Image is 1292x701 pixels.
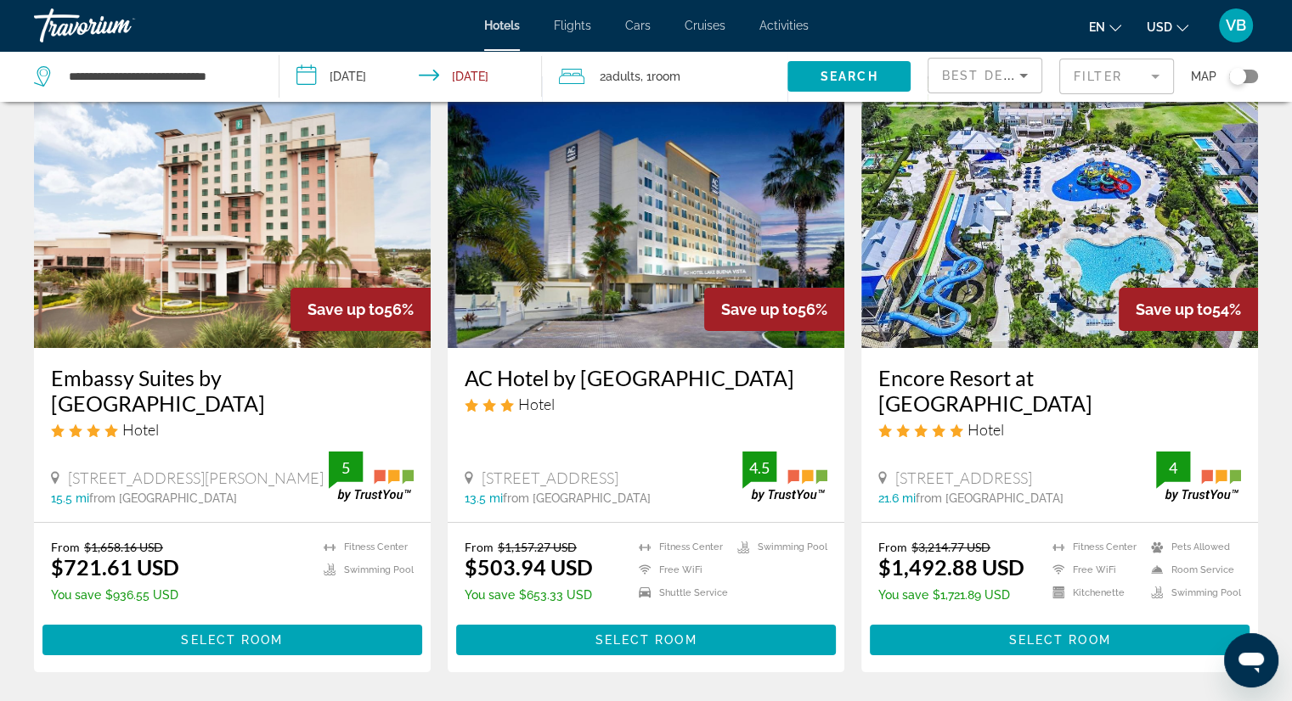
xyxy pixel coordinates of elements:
li: Fitness Center [630,540,729,554]
span: 13.5 mi [465,491,503,505]
a: AC Hotel by [GEOGRAPHIC_DATA] [465,365,827,390]
button: Change currency [1147,14,1188,39]
button: Travelers: 2 adults, 0 children [542,51,787,102]
span: From [465,540,494,554]
span: , 1 [640,64,680,88]
span: [STREET_ADDRESS] [895,468,1032,487]
div: 3 star Hotel [465,395,827,413]
span: Hotel [968,420,1004,439]
button: Change language [1089,14,1121,39]
iframe: Button to launch messaging window [1224,633,1278,687]
li: Swimming Pool [1142,586,1241,600]
li: Swimming Pool [315,563,414,577]
a: Encore Resort at [GEOGRAPHIC_DATA] [878,365,1241,416]
span: [STREET_ADDRESS] [482,468,618,487]
li: Free WiFi [630,563,729,577]
a: Select Room [870,629,1250,648]
ins: $1,492.88 USD [878,554,1024,580]
span: Room [652,70,680,83]
div: 5 [329,457,363,478]
img: Hotel image [34,76,431,348]
a: Embassy Suites by [GEOGRAPHIC_DATA] [51,365,414,416]
del: $1,157.27 USD [498,540,577,554]
ins: $503.94 USD [465,554,593,580]
li: Room Service [1142,563,1241,577]
span: USD [1147,20,1172,34]
div: 4 [1156,457,1190,478]
span: Hotels [484,19,520,32]
img: trustyou-badge.svg [1156,451,1241,502]
button: User Menu [1214,8,1258,43]
div: 56% [704,288,844,331]
span: Cars [625,19,651,32]
img: Hotel image [861,76,1258,348]
li: Fitness Center [1044,540,1142,554]
span: Hotel [122,420,159,439]
span: from [GEOGRAPHIC_DATA] [89,491,237,505]
button: Select Room [456,625,836,655]
mat-select: Sort by [942,65,1028,86]
span: Save up to [1136,300,1212,318]
a: Cruises [685,19,725,32]
span: Hotel [518,395,555,413]
span: Save up to [307,300,384,318]
a: Select Room [42,629,422,648]
del: $3,214.77 USD [911,540,990,554]
span: You save [51,588,101,602]
span: Select Room [181,633,283,647]
span: You save [465,588,515,602]
button: Check-in date: Nov 1, 2025 Check-out date: Nov 8, 2025 [279,51,542,102]
button: Select Room [870,625,1250,655]
span: Adults [606,70,640,83]
span: You save [878,588,928,602]
p: $1,721.89 USD [878,588,1024,602]
a: Flights [554,19,591,32]
span: Select Room [595,633,697,647]
img: trustyou-badge.svg [329,451,414,502]
div: 5 star Hotel [878,420,1241,439]
button: Filter [1059,58,1174,95]
li: Swimming Pool [729,540,827,554]
a: Activities [759,19,809,32]
span: Map [1191,64,1216,88]
li: Fitness Center [315,540,414,554]
li: Pets Allowed [1142,540,1241,554]
span: From [878,540,907,554]
span: Save up to [721,300,798,318]
div: 4 star Hotel [51,420,414,439]
span: Select Room [1008,633,1110,647]
span: From [51,540,80,554]
img: trustyou-badge.svg [742,451,827,502]
div: 4.5 [742,457,776,478]
img: Hotel image [448,76,844,348]
span: Search [821,70,878,83]
span: 15.5 mi [51,491,89,505]
del: $1,658.16 USD [84,540,163,554]
ins: $721.61 USD [51,554,179,580]
li: Free WiFi [1044,563,1142,577]
button: Search [787,61,911,92]
span: 21.6 mi [878,491,916,505]
button: Toggle map [1216,69,1258,84]
span: VB [1226,17,1246,34]
span: 2 [600,64,640,88]
a: Select Room [456,629,836,648]
li: Shuttle Service [630,586,729,600]
p: $936.55 USD [51,588,179,602]
span: en [1089,20,1105,34]
span: Best Deals [942,69,1030,82]
span: from [GEOGRAPHIC_DATA] [916,491,1064,505]
span: from [GEOGRAPHIC_DATA] [503,491,651,505]
a: Travorium [34,3,204,48]
p: $653.33 USD [465,588,593,602]
span: [STREET_ADDRESS][PERSON_NAME] [68,468,324,487]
